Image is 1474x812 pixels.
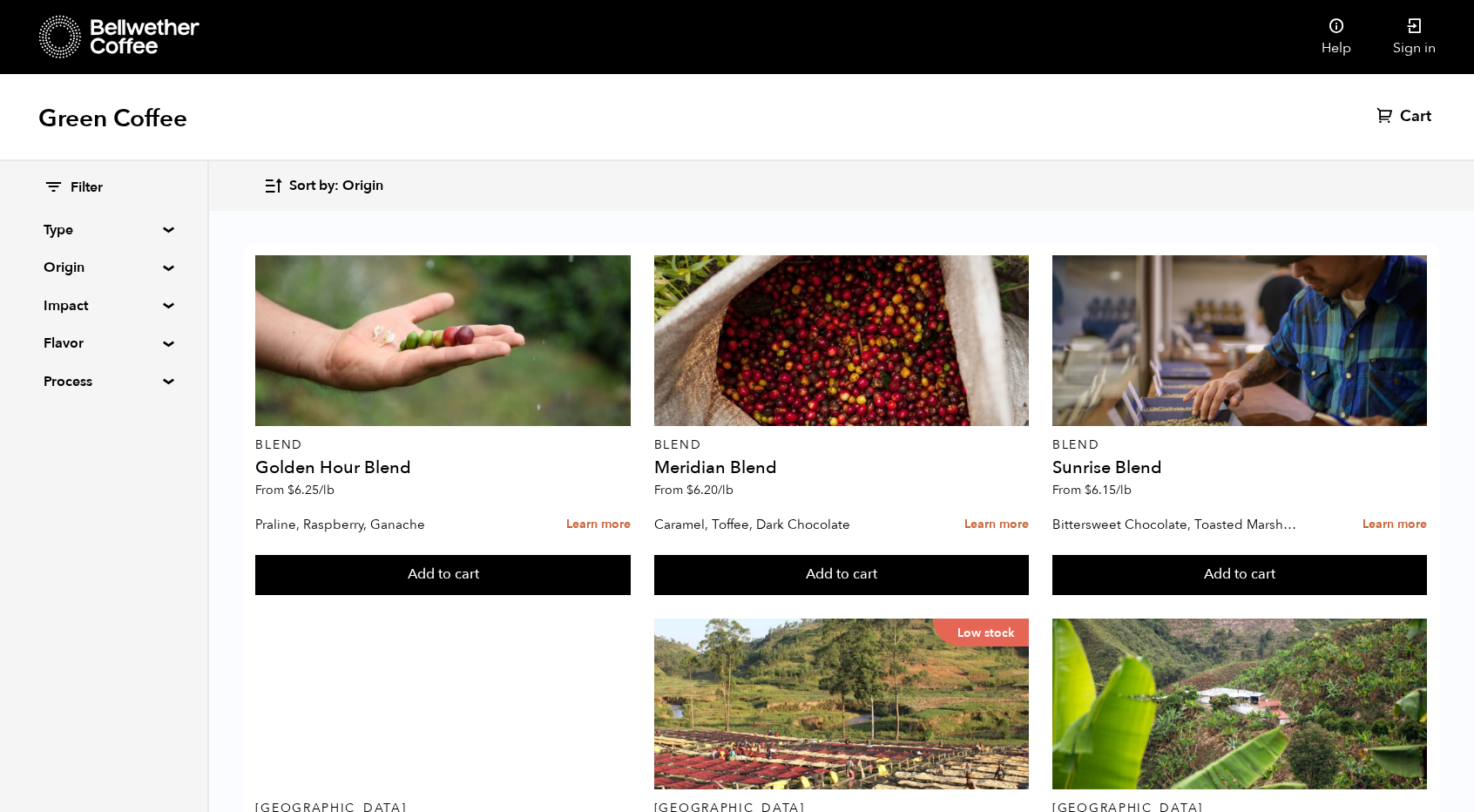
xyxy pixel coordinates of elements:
[289,177,383,196] span: Sort by: Origin
[654,439,1029,451] p: Blend
[255,511,510,538] p: Praline, Raspberry, Ganache
[686,482,734,498] bdi: 6.20
[718,482,734,498] span: /lb
[933,619,1029,646] p: Low stock
[654,511,909,538] p: Caramel, Toffee, Dark Chocolate
[71,179,103,198] span: Filter
[255,439,630,451] p: Blend
[319,482,335,498] span: /lb
[1116,482,1132,498] span: /lb
[1052,439,1427,451] p: Blend
[44,220,164,240] summary: Type
[44,257,164,278] summary: Origin
[1052,459,1427,477] h4: Sunrise Blend
[1052,555,1427,595] button: Add to cart
[44,371,164,392] summary: Process
[686,482,693,498] span: $
[255,459,630,477] h4: Golden Hour Blend
[1085,482,1132,498] bdi: 6.15
[1085,482,1092,498] span: $
[654,459,1029,477] h4: Meridian Blend
[287,482,294,498] span: $
[1052,511,1308,538] p: Bittersweet Chocolate, Toasted Marshmallow, Candied Orange, Praline
[44,295,164,316] summary: Impact
[287,482,335,498] bdi: 6.25
[654,619,1029,789] a: Low stock
[255,482,335,498] span: From
[255,555,630,595] button: Add to cart
[263,166,383,206] button: Sort by: Origin
[1376,106,1436,127] a: Cart
[44,333,164,354] summary: Flavor
[1400,106,1431,127] span: Cart
[654,555,1029,595] button: Add to cart
[1052,482,1132,498] span: From
[654,482,734,498] span: From
[38,103,187,134] h1: Green Coffee
[566,506,631,544] a: Learn more
[964,506,1029,544] a: Learn more
[1362,506,1427,544] a: Learn more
